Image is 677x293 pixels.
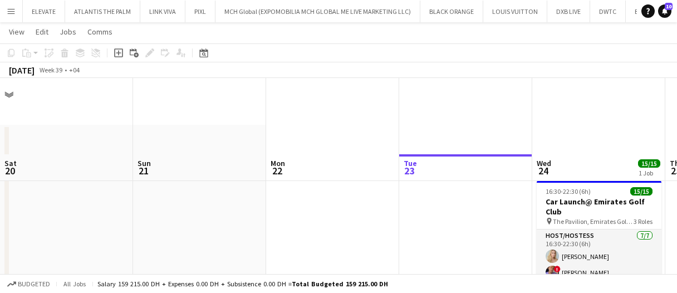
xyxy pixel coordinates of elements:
[65,1,140,22] button: ATLANTIS THE PALM
[185,1,215,22] button: PIXL
[269,164,285,177] span: 22
[402,164,417,177] span: 23
[215,1,420,22] button: MCH Global (EXPOMOBILIA MCH GLOBAL ME LIVE MARKETING LLC)
[404,158,417,168] span: Tue
[537,158,551,168] span: Wed
[658,4,671,18] a: 10
[553,217,634,226] span: The Pavilion, Emirates Golf Club
[3,164,17,177] span: 20
[60,27,76,37] span: Jobs
[136,164,151,177] span: 21
[140,1,185,22] button: LINK VIVA
[634,217,653,226] span: 3 Roles
[18,280,50,288] span: Budgeted
[87,27,112,37] span: Comms
[4,158,17,168] span: Sat
[36,27,48,37] span: Edit
[537,197,661,217] h3: Car Launch@ Emirates Golf Club
[554,266,561,272] span: !
[37,66,65,74] span: Week 39
[665,3,673,10] span: 10
[590,1,626,22] button: DWTC
[547,1,590,22] button: DXB LIVE
[9,65,35,76] div: [DATE]
[55,25,81,39] a: Jobs
[9,27,24,37] span: View
[4,25,29,39] a: View
[292,280,388,288] span: Total Budgeted 159 215.00 DH
[138,158,151,168] span: Sun
[483,1,547,22] button: LOUIS VUITTON
[69,66,80,74] div: +04
[535,164,551,177] span: 24
[61,280,88,288] span: All jobs
[271,158,285,168] span: Mon
[31,25,53,39] a: Edit
[97,280,388,288] div: Salary 159 215.00 DH + Expenses 0.00 DH + Subsistence 0.00 DH =
[6,278,52,290] button: Budgeted
[420,1,483,22] button: BLACK ORANGE
[23,1,65,22] button: ELEVATE
[546,187,591,196] span: 16:30-22:30 (6h)
[630,187,653,196] span: 15/15
[638,159,660,168] span: 15/15
[639,169,660,177] div: 1 Job
[83,25,117,39] a: Comms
